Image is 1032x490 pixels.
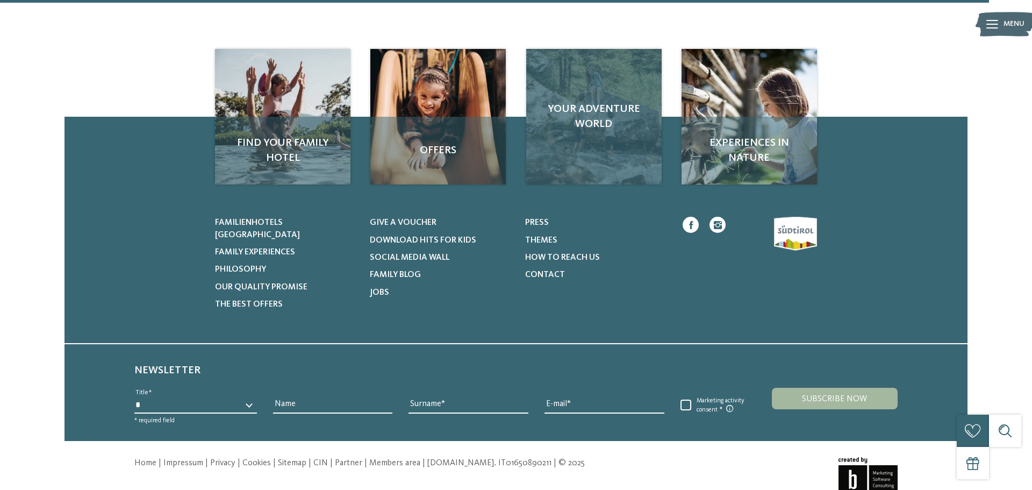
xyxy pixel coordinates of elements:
span: Give a voucher [370,218,436,227]
a: Partner [335,459,362,467]
span: Marketing activity consent [691,397,748,414]
a: Give a voucher [370,217,511,229]
span: Subscribe now [802,395,867,403]
span: How to reach us [525,253,600,262]
a: Family experiences [215,246,356,258]
a: Home [134,459,156,467]
a: Sitemap [278,459,306,467]
span: Newsletter [134,365,200,376]
a: Bike holiday in the Dolomites: fun for everyone Find your family hotel [215,49,350,184]
a: Download hits for kids [370,235,511,246]
a: Members area [369,459,420,467]
a: Social Media Wall [370,252,511,264]
a: Cookies [242,459,271,467]
a: Themes [525,235,666,246]
a: Our quality promise [215,281,356,293]
span: Download hits for kids [370,236,476,245]
span: Find your family hotel [226,136,340,166]
a: Contact [525,269,666,281]
span: Press [525,218,549,227]
span: Family Blog [370,271,421,279]
img: Bike holiday in the Dolomites: fun for everyone [370,49,506,184]
span: * required field [134,417,175,424]
span: | [422,459,425,467]
a: Family Blog [370,269,511,281]
img: Bike holiday in the Dolomites: fun for everyone [682,49,817,184]
a: The best offers [215,299,356,310]
span: Offers [381,143,495,158]
a: Bike holiday in the Dolomites: fun for everyone Your adventure world [526,49,662,184]
a: Impressum [163,459,203,467]
a: Bike holiday in the Dolomites: fun for everyone Experiences in nature [682,49,817,184]
span: | [309,459,311,467]
a: Jobs [370,287,511,299]
span: Jobs [370,288,389,297]
span: | [554,459,556,467]
span: Familienhotels [GEOGRAPHIC_DATA] [215,218,300,239]
a: Privacy [210,459,235,467]
span: Social Media Wall [370,253,449,262]
span: | [273,459,276,467]
button: Subscribe now [772,388,898,409]
span: Contact [525,271,565,279]
span: | [364,459,367,467]
a: CIN [313,459,328,467]
a: Philosophy [215,264,356,275]
span: [DOMAIN_NAME]. IT01650890211 [427,459,551,467]
span: | [238,459,240,467]
span: | [330,459,333,467]
span: Experiences in nature [692,136,806,166]
span: Our quality promise [215,283,307,292]
img: Bike holiday in the Dolomites: fun for everyone [215,49,350,184]
span: © 2025 [558,459,585,467]
a: Press [525,217,666,229]
span: Your adventure world [537,102,651,132]
a: Familienhotels [GEOGRAPHIC_DATA] [215,217,356,241]
span: Themes [525,236,557,245]
span: | [205,459,208,467]
a: Bike holiday in the Dolomites: fun for everyone Offers [370,49,506,184]
a: How to reach us [525,252,666,264]
span: Philosophy [215,265,266,274]
span: The best offers [215,300,283,309]
span: Family experiences [215,248,295,257]
span: | [159,459,161,467]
